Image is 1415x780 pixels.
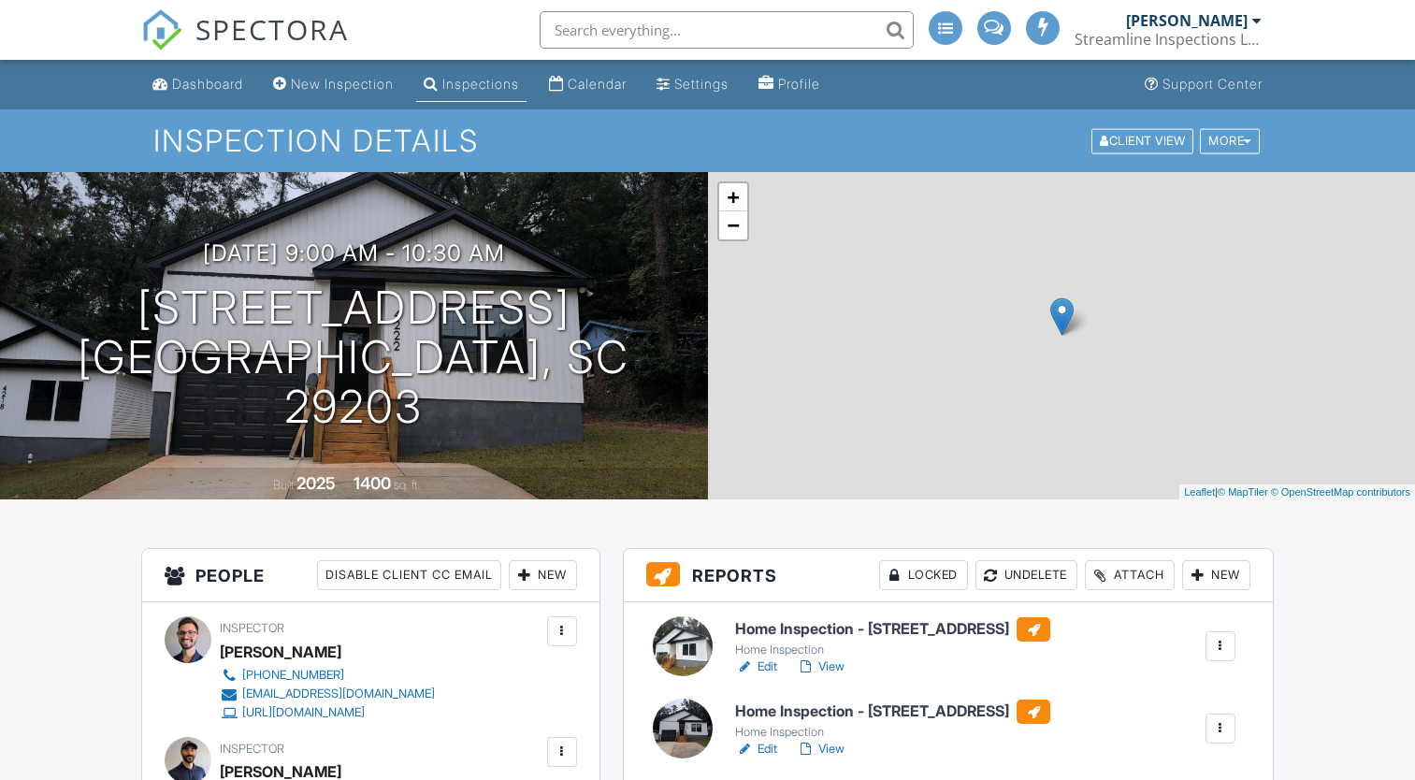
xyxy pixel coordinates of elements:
[1218,486,1268,498] a: © MapTiler
[172,76,243,92] div: Dashboard
[751,67,828,102] a: Profile
[242,668,344,683] div: [PHONE_NUMBER]
[1182,560,1250,590] div: New
[242,686,435,701] div: [EMAIL_ADDRESS][DOMAIN_NAME]
[674,76,729,92] div: Settings
[266,67,401,102] a: New Inspection
[879,560,968,590] div: Locked
[220,621,284,635] span: Inspector
[145,67,251,102] a: Dashboard
[220,685,435,703] a: [EMAIL_ADDRESS][DOMAIN_NAME]
[1085,560,1175,590] div: Attach
[1184,486,1215,498] a: Leaflet
[568,76,627,92] div: Calendar
[220,742,284,756] span: Inspector
[719,211,747,239] a: Zoom out
[1271,486,1410,498] a: © OpenStreetMap contributors
[291,76,394,92] div: New Inspection
[796,657,845,676] a: View
[416,67,527,102] a: Inspections
[796,740,845,758] a: View
[735,617,1050,642] h6: Home Inspection - [STREET_ADDRESS]
[141,9,182,51] img: The Best Home Inspection Software - Spectora
[975,560,1077,590] div: Undelete
[220,666,435,685] a: [PHONE_NUMBER]
[541,67,634,102] a: Calendar
[30,283,678,431] h1: [STREET_ADDRESS] [GEOGRAPHIC_DATA], SC 29203
[1091,128,1193,153] div: Client View
[1200,128,1260,153] div: More
[442,76,519,92] div: Inspections
[153,124,1262,157] h1: Inspection Details
[394,478,420,492] span: sq. ft.
[735,643,1050,657] div: Home Inspection
[735,700,1050,741] a: Home Inspection - [STREET_ADDRESS] Home Inspection
[735,617,1050,658] a: Home Inspection - [STREET_ADDRESS] Home Inspection
[203,240,505,266] h3: [DATE] 9:00 am - 10:30 am
[719,183,747,211] a: Zoom in
[220,703,435,722] a: [URL][DOMAIN_NAME]
[354,473,391,493] div: 1400
[1126,11,1248,30] div: [PERSON_NAME]
[649,67,736,102] a: Settings
[1090,133,1198,147] a: Client View
[624,549,1273,602] h3: Reports
[509,560,577,590] div: New
[735,657,777,676] a: Edit
[735,740,777,758] a: Edit
[273,478,294,492] span: Built
[735,700,1050,724] h6: Home Inspection - [STREET_ADDRESS]
[317,560,501,590] div: Disable Client CC Email
[195,9,349,49] span: SPECTORA
[1162,76,1263,92] div: Support Center
[220,638,341,666] div: [PERSON_NAME]
[1179,484,1415,500] div: |
[778,76,820,92] div: Profile
[142,549,599,602] h3: People
[141,25,349,65] a: SPECTORA
[296,473,336,493] div: 2025
[242,705,365,720] div: [URL][DOMAIN_NAME]
[1137,67,1270,102] a: Support Center
[540,11,914,49] input: Search everything...
[735,725,1050,740] div: Home Inspection
[1075,30,1262,49] div: Streamline Inspections LLC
